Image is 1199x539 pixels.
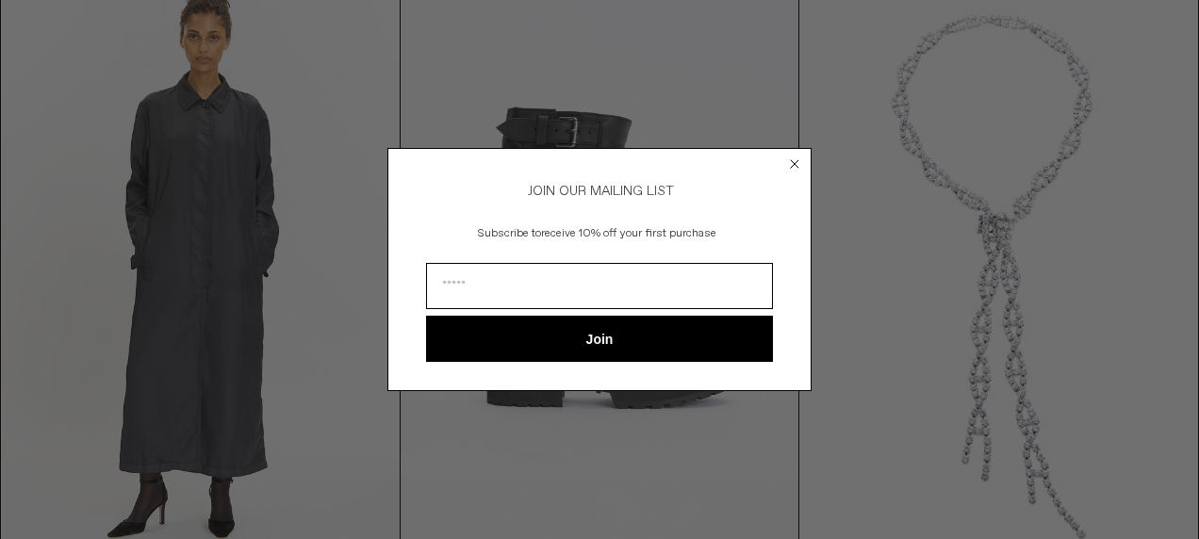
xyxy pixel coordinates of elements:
[426,263,773,309] input: Email
[785,155,804,173] button: Close dialog
[525,183,674,200] span: JOIN OUR MAILING LIST
[541,226,716,241] span: receive 10% off your first purchase
[426,316,773,362] button: Join
[478,226,541,241] span: Subscribe to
